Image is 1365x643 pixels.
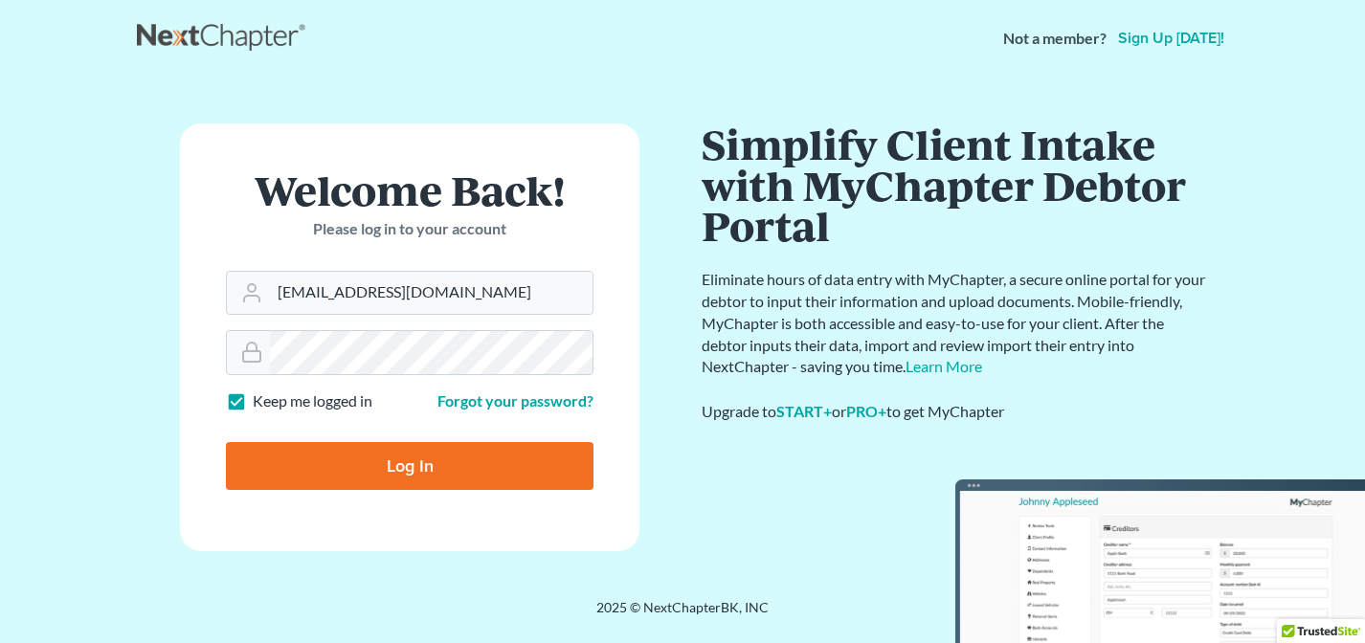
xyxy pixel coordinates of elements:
[702,401,1209,423] div: Upgrade to or to get MyChapter
[776,402,832,420] a: START+
[846,402,886,420] a: PRO+
[226,169,593,211] h1: Welcome Back!
[906,357,982,375] a: Learn More
[226,442,593,490] input: Log In
[253,390,372,412] label: Keep me logged in
[437,391,593,410] a: Forgot your password?
[1003,28,1107,50] strong: Not a member?
[702,123,1209,246] h1: Simplify Client Intake with MyChapter Debtor Portal
[137,598,1228,632] div: 2025 © NextChapterBK, INC
[702,269,1209,378] p: Eliminate hours of data entry with MyChapter, a secure online portal for your debtor to input the...
[1114,31,1228,46] a: Sign up [DATE]!
[270,272,593,314] input: Email Address
[226,218,593,240] p: Please log in to your account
